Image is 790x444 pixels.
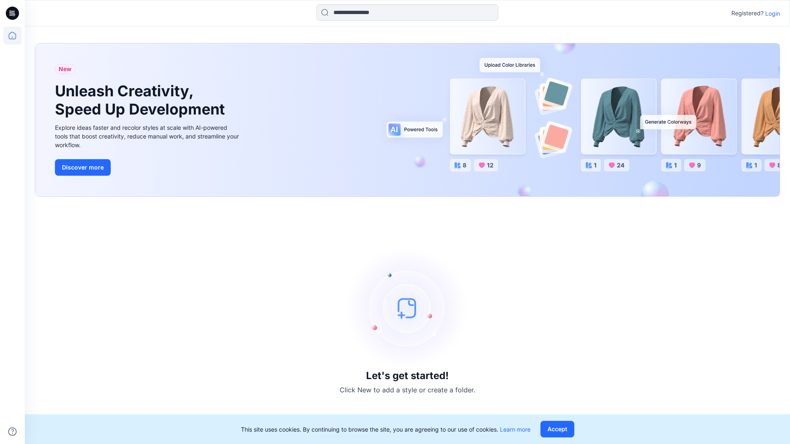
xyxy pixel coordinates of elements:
[731,8,764,18] p: Registered?
[340,385,475,395] p: Click New to add a style or create a folder.
[241,425,531,434] p: This site uses cookies. By continuing to browse the site, you are agreeing to our use of cookies.
[540,421,574,437] button: Accept
[55,159,111,176] button: Discover more
[55,123,241,149] div: Explore ideas faster and recolor styles at scale with AI-powered tools that boost creativity, red...
[500,426,531,433] a: Learn more
[55,159,241,176] a: Discover more
[345,246,469,370] img: empty-state-image.svg
[765,9,780,18] p: Login
[59,64,71,74] span: New
[55,82,228,118] h1: Unleash Creativity, Speed Up Development
[366,370,449,382] h3: Let's get started!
